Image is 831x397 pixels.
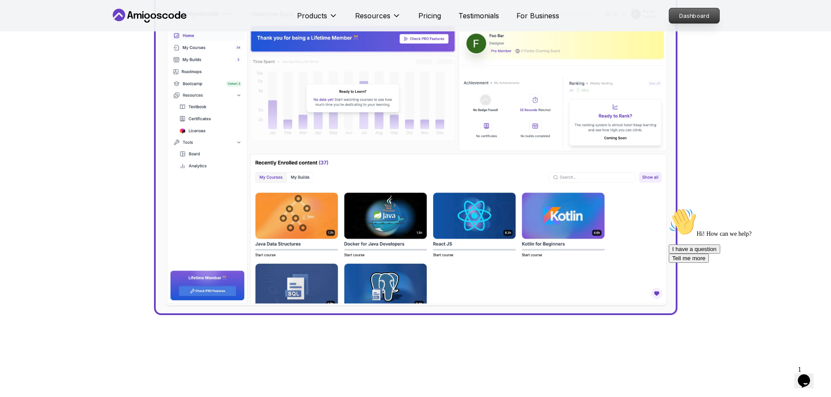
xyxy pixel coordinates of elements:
[297,10,338,28] button: Products
[3,26,86,33] span: Hi! How can we help?
[3,49,44,58] button: Tell me more
[355,10,401,28] button: Resources
[3,40,55,49] button: I have a question
[163,3,669,306] img: dashboard
[516,10,559,21] a: For Business
[669,8,720,24] a: Dashboard
[794,362,822,388] iframe: chat widget
[3,3,31,31] img: :wave:
[355,10,390,21] p: Resources
[458,10,499,21] a: Testimonials
[297,10,327,21] p: Products
[3,3,161,58] div: 👋Hi! How can we help?I have a questionTell me more
[665,204,822,358] iframe: chat widget
[418,10,441,21] a: Pricing
[669,8,719,23] p: Dashboard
